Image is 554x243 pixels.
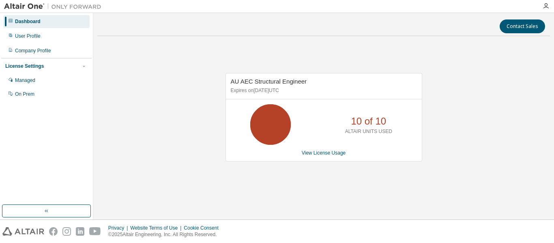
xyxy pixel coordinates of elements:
[302,150,346,156] a: View License Usage
[108,231,223,238] p: © 2025 Altair Engineering, Inc. All Rights Reserved.
[345,128,392,135] p: ALTAIR UNITS USED
[76,227,84,236] img: linkedin.svg
[15,18,41,25] div: Dashboard
[15,33,41,39] div: User Profile
[184,225,223,231] div: Cookie Consent
[5,63,44,69] div: License Settings
[62,227,71,236] img: instagram.svg
[231,78,307,85] span: AU AEC Structural Engineer
[4,2,105,11] img: Altair One
[15,91,34,97] div: On Prem
[500,19,545,33] button: Contact Sales
[15,47,51,54] div: Company Profile
[15,77,35,84] div: Managed
[2,227,44,236] img: altair_logo.svg
[89,227,101,236] img: youtube.svg
[130,225,184,231] div: Website Terms of Use
[231,87,415,94] p: Expires on [DATE] UTC
[351,114,386,128] p: 10 of 10
[108,225,130,231] div: Privacy
[49,227,58,236] img: facebook.svg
